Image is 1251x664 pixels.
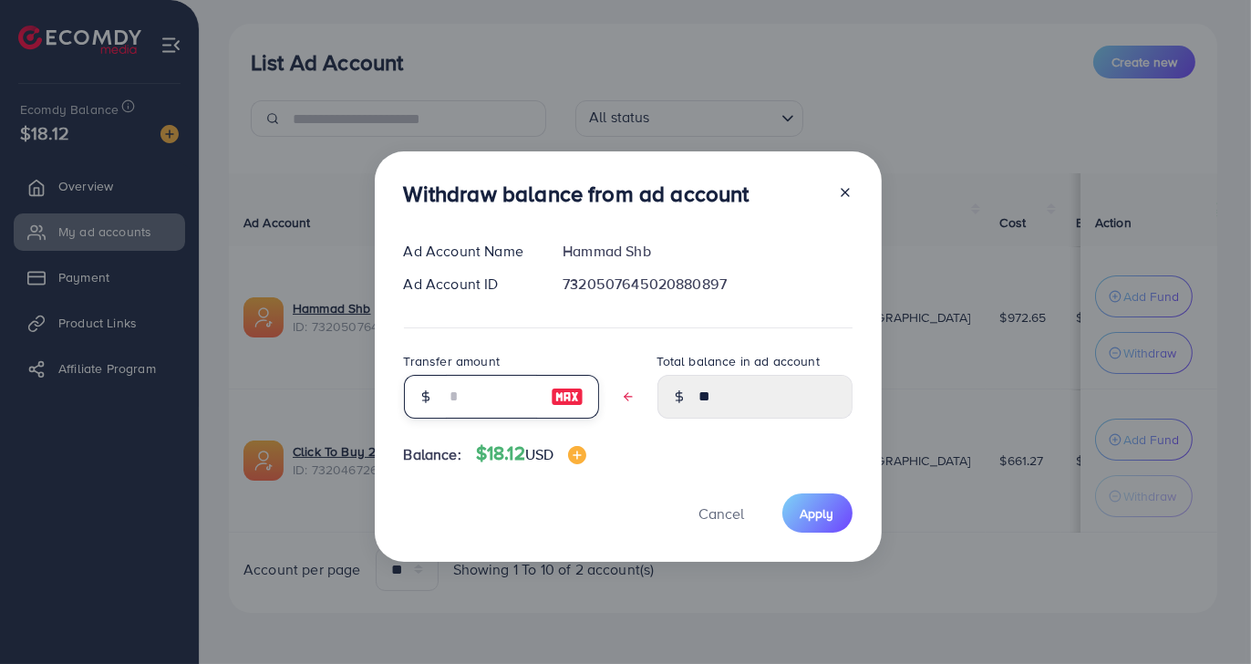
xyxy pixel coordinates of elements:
span: Apply [801,504,834,523]
div: Ad Account ID [389,274,549,295]
span: USD [525,444,553,464]
button: Apply [782,493,853,533]
span: Cancel [699,503,745,524]
label: Total balance in ad account [657,352,820,370]
span: Balance: [404,444,461,465]
button: Cancel [677,493,768,533]
label: Transfer amount [404,352,500,370]
h3: Withdraw balance from ad account [404,181,750,207]
div: 7320507645020880897 [548,274,866,295]
div: Hammad Shb [548,241,866,262]
img: image [568,446,586,464]
img: image [551,386,584,408]
h4: $18.12 [476,442,586,465]
iframe: Chat [1173,582,1237,650]
div: Ad Account Name [389,241,549,262]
